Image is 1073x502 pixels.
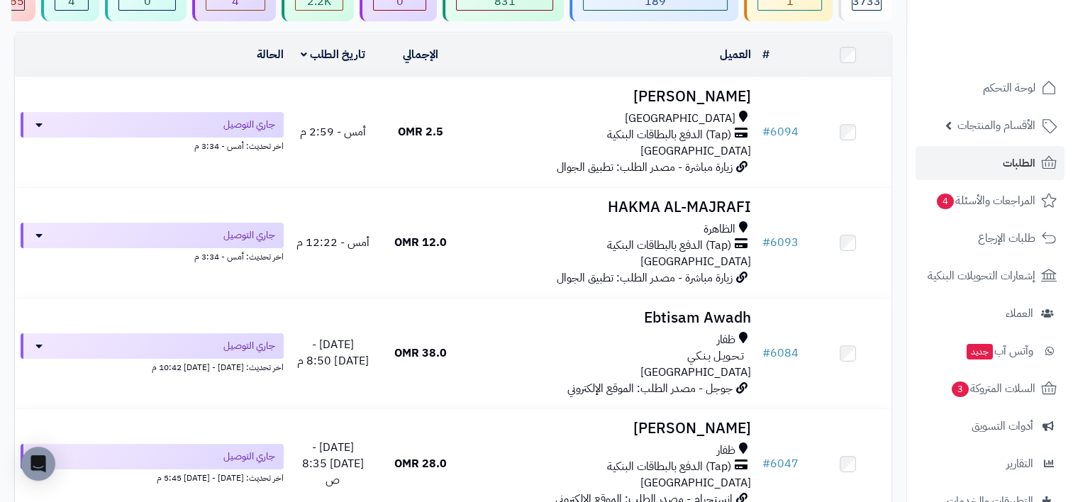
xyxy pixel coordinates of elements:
span: [GEOGRAPHIC_DATA] [640,253,750,270]
span: (Tap) الدفع بالبطاقات البنكية [606,238,730,254]
span: جديد [967,344,993,359]
span: (Tap) الدفع بالبطاقات البنكية [606,127,730,143]
span: طلبات الإرجاع [978,228,1035,248]
h3: [PERSON_NAME] [470,89,751,105]
span: وآتس آب [965,341,1033,361]
img: logo-2.png [977,11,1060,40]
span: [DATE] - [DATE] 8:50 م [297,336,368,369]
a: الحالة [257,46,284,63]
span: 3 [951,381,969,398]
a: أدوات التسويق [916,409,1064,443]
span: المراجعات والأسئلة [935,191,1035,211]
span: أمس - 12:22 م [296,234,369,251]
div: اخر تحديث: أمس - 3:34 م [21,248,284,263]
span: جاري التوصيل [223,450,275,464]
a: العميل [719,46,750,63]
span: [GEOGRAPHIC_DATA] [624,111,735,127]
a: طلبات الإرجاع [916,221,1064,255]
a: # [762,46,769,63]
span: الطلبات [1003,153,1035,173]
span: (Tap) الدفع بالبطاقات البنكية [606,459,730,475]
h3: [PERSON_NAME] [470,420,751,437]
a: السلات المتروكة3 [916,372,1064,406]
div: اخر تحديث: أمس - 3:34 م [21,138,284,152]
span: # [762,234,769,251]
span: الظاهرة [703,221,735,238]
a: #6094 [762,123,798,140]
span: 38.0 OMR [394,345,447,362]
a: تاريخ الطلب [301,46,365,63]
a: إشعارات التحويلات البنكية [916,259,1064,293]
h3: Ebtisam Awadh [470,310,751,326]
span: جوجل - مصدر الطلب: الموقع الإلكتروني [567,380,732,397]
span: 2.5 OMR [398,123,443,140]
span: إشعارات التحويلات البنكية [928,266,1035,286]
a: الإجمالي [403,46,438,63]
span: أدوات التسويق [972,416,1033,436]
span: جاري التوصيل [223,118,275,132]
span: جاري التوصيل [223,339,275,353]
span: [GEOGRAPHIC_DATA] [640,143,750,160]
a: #6093 [762,234,798,251]
span: [DATE] - [DATE] 8:35 ص [302,439,364,489]
a: لوحة التحكم [916,71,1064,105]
a: التقارير [916,447,1064,481]
span: زيارة مباشرة - مصدر الطلب: تطبيق الجوال [556,159,732,176]
span: التقارير [1006,454,1033,474]
span: ظفار [716,442,735,459]
span: # [762,345,769,362]
span: 28.0 OMR [394,455,447,472]
span: الأقسام والمنتجات [957,116,1035,135]
a: العملاء [916,296,1064,330]
a: #6084 [762,345,798,362]
div: اخر تحديث: [DATE] - [DATE] 10:42 م [21,359,284,374]
a: المراجعات والأسئلة4 [916,184,1064,218]
span: أمس - 2:59 م [300,123,366,140]
h3: ‪HAKMA AL-MAJRAFI‬‏ [470,199,751,216]
span: [GEOGRAPHIC_DATA] [640,364,750,381]
span: العملاء [1006,303,1033,323]
span: لوحة التحكم [983,78,1035,98]
span: 12.0 OMR [394,234,447,251]
div: اخر تحديث: [DATE] - [DATE] 5:45 م [21,469,284,484]
a: وآتس آبجديد [916,334,1064,368]
div: Open Intercom Messenger [21,447,55,481]
a: الطلبات [916,146,1064,180]
a: #6047 [762,455,798,472]
span: # [762,123,769,140]
span: السلات المتروكة [950,379,1035,398]
span: زيارة مباشرة - مصدر الطلب: تطبيق الجوال [556,269,732,286]
span: [GEOGRAPHIC_DATA] [640,474,750,491]
span: 4 [936,193,955,210]
span: # [762,455,769,472]
span: تـحـويـل بـنـكـي [686,348,743,364]
span: ظفار [716,332,735,348]
span: جاري التوصيل [223,228,275,242]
